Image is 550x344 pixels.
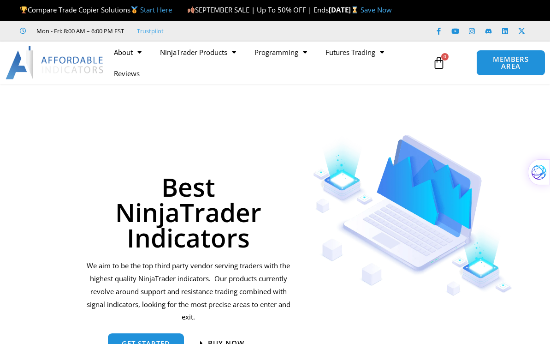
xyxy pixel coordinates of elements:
a: About [105,42,151,63]
nav: Menu [105,42,429,84]
a: Trustpilot [137,25,164,36]
p: We aim to be the top third party vendor serving traders with the highest quality NinjaTrader indi... [85,260,291,324]
strong: [DATE] [329,5,361,14]
img: 🍂 [188,6,195,13]
a: Reviews [105,63,149,84]
img: LogoAI | Affordable Indicators – NinjaTrader [6,46,105,79]
a: Futures Trading [316,42,393,63]
img: 🥇 [131,6,138,13]
a: MEMBERS AREA [476,50,545,76]
span: Mon - Fri: 8:00 AM – 6:00 PM EST [34,25,124,36]
a: Save Now [361,5,392,14]
span: SEPTEMBER SALE | Up To 50% OFF | Ends [187,5,329,14]
span: 0 [441,53,449,60]
span: MEMBERS AREA [486,56,535,70]
a: Programming [245,42,316,63]
img: Indicators 1 | Affordable Indicators – NinjaTrader [313,135,513,296]
a: Start Here [140,5,172,14]
a: NinjaTrader Products [151,42,245,63]
img: 🏆 [20,6,27,13]
a: 0 [419,49,459,76]
img: ⌛ [351,6,358,13]
h1: Best NinjaTrader Indicators [85,174,291,250]
span: Compare Trade Copier Solutions [20,5,172,14]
